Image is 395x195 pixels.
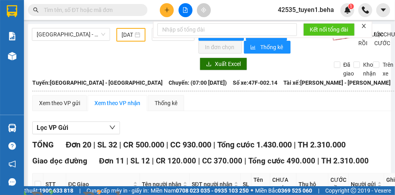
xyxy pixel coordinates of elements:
[99,156,125,165] span: Đơn 11
[8,160,16,168] span: notification
[321,156,369,165] span: TH 2.310.000
[7,5,17,17] img: logo-vxr
[248,156,315,165] span: Tổng cước 490.000
[179,3,193,17] button: file-add
[351,180,376,189] span: Người gửi
[130,156,150,165] span: SL 12
[32,121,120,134] button: Lọc VP Gửi
[244,41,291,54] button: bar-chartThống kê
[66,140,91,149] span: Đơn 20
[250,44,257,51] span: bar-chart
[344,6,351,14] img: icon-new-feature
[351,188,356,193] span: copyright
[278,187,312,194] strong: 0369 525 060
[271,5,340,15] span: 42535_tuyen1.beha
[122,30,133,39] input: 25/03/2025
[94,99,140,107] div: Xem theo VP nhận
[157,23,297,36] input: Nhập số tổng đài
[8,142,16,150] span: question-circle
[310,25,348,34] span: Kết nối tổng đài
[8,52,16,60] img: warehouse-icon
[213,140,215,149] span: |
[68,180,132,189] span: ĐC Giao
[160,3,174,17] button: plus
[97,140,117,149] span: SL 32
[123,140,164,149] span: CR 500.000
[251,189,253,192] span: ⚪️
[37,28,105,40] span: Đắk Lắk - Phú Yên
[37,123,68,133] span: Lọc VP Gửi
[303,23,355,36] button: Kết nối tổng đài
[39,99,80,107] div: Xem theo VP gửi
[361,23,367,29] span: close
[206,61,212,68] span: download
[244,156,246,165] span: |
[183,7,188,13] span: file-add
[376,3,390,17] button: caret-down
[109,124,116,131] span: down
[166,140,168,149] span: |
[350,4,352,9] span: 1
[119,140,121,149] span: |
[155,99,177,107] div: Thống kê
[200,58,247,70] button: downloadXuất Excel
[298,140,346,149] span: TH 2.310.000
[348,4,354,9] sup: 1
[33,7,39,13] span: search
[197,3,211,17] button: aim
[215,60,241,68] span: Xuất Excel
[93,140,95,149] span: |
[152,156,154,165] span: |
[217,140,292,149] span: Tổng cước 1.430.000
[8,178,16,186] span: message
[169,78,227,87] span: Chuyến: (07:00 [DATE])
[260,43,284,52] span: Thống kê
[151,186,249,195] span: Miền Nam
[360,60,379,78] span: Kho nhận
[192,180,232,189] span: SĐT người nhận
[255,186,312,195] span: Miền Bắc
[8,32,16,40] img: solution-icon
[198,156,200,165] span: |
[362,6,369,14] img: phone-icon
[32,80,163,86] b: Tuyến: [GEOGRAPHIC_DATA] - [GEOGRAPHIC_DATA]
[198,41,242,54] button: In đơn chọn
[8,124,16,132] img: warehouse-icon
[233,78,277,87] span: Số xe: 47F-002.14
[32,140,54,149] span: TỔNG
[340,60,358,78] span: Đã giao
[294,140,296,149] span: |
[202,156,242,165] span: CC 370.000
[32,156,87,165] span: Giao dọc đường
[170,140,211,149] span: CC 930.000
[142,180,181,189] span: Tên người nhận
[44,6,138,14] input: Tìm tên, số ĐT hoặc mã đơn
[164,7,170,13] span: plus
[283,78,391,87] span: Tài xế: [PERSON_NAME] - [PERSON_NAME]
[126,156,128,165] span: |
[317,156,319,165] span: |
[318,186,319,195] span: |
[176,187,249,194] strong: 0708 023 035 - 0935 103 250
[156,156,196,165] span: CR 120.000
[380,6,387,14] span: caret-down
[201,7,206,13] span: aim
